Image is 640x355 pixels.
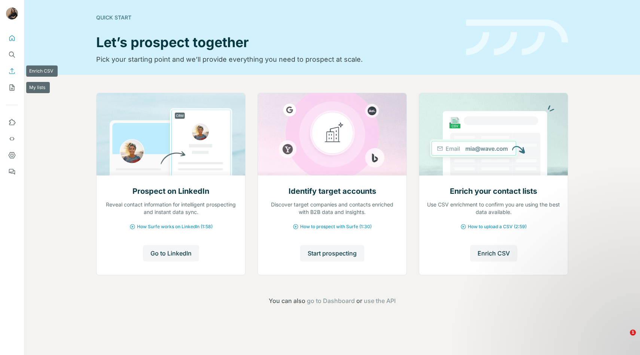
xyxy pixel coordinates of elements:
span: or [356,296,362,305]
span: Start prospecting [308,249,357,258]
img: banner [466,19,568,56]
button: Feedback [6,165,18,178]
h1: Let’s prospect together [96,35,457,50]
button: Go to LinkedIn [143,245,199,261]
span: You can also [269,296,305,305]
button: Search [6,48,18,61]
span: How to upload a CSV (2:59) [468,223,527,230]
span: Go to LinkedIn [150,249,192,258]
button: Dashboard [6,149,18,162]
span: How to prospect with Surfe (1:30) [300,223,372,230]
button: Start prospecting [300,245,364,261]
h2: Enrich your contact lists [450,186,537,196]
img: Avatar [6,7,18,19]
button: Use Surfe on LinkedIn [6,116,18,129]
p: Discover target companies and contacts enriched with B2B data and insights. [265,201,399,216]
div: Quick start [96,14,457,21]
iframe: Intercom live chat [615,330,633,348]
p: Pick your starting point and we’ll provide everything you need to prospect at scale. [96,54,457,65]
button: Quick start [6,31,18,45]
p: Reveal contact information for intelligent prospecting and instant data sync. [104,201,238,216]
button: Enrich CSV [470,245,517,261]
img: Prospect on LinkedIn [96,93,246,175]
button: go to Dashboard [307,296,355,305]
span: Enrich CSV [478,249,510,258]
img: Identify target accounts [257,93,407,175]
img: Enrich your contact lists [419,93,568,175]
span: 1 [630,330,636,336]
h2: Identify target accounts [289,186,376,196]
span: How Surfe works on LinkedIn (1:58) [137,223,213,230]
button: Enrich CSV [6,64,18,78]
p: Use CSV enrichment to confirm you are using the best data available. [427,201,560,216]
button: Use Surfe API [6,132,18,146]
h2: Prospect on LinkedIn [132,186,209,196]
button: My lists [6,81,18,94]
button: use the API [364,296,396,305]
